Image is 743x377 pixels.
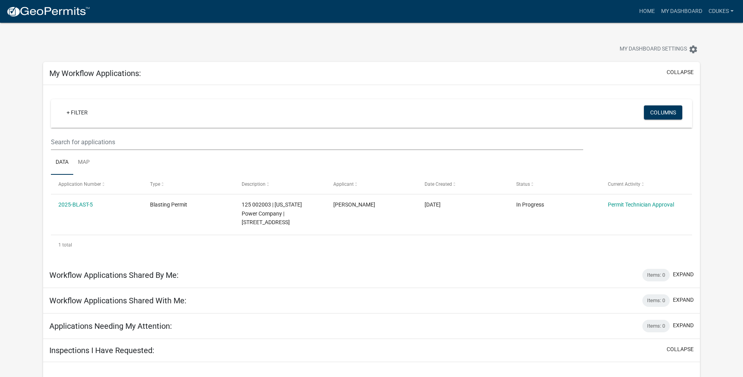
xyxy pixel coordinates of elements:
span: In Progress [516,201,544,208]
span: Description [242,181,266,187]
span: Application Number [58,181,101,187]
span: My Dashboard Settings [620,45,687,54]
a: + Filter [60,105,94,120]
datatable-header-cell: Type [143,175,234,194]
div: Items: 0 [642,294,670,307]
span: Blasting Permit [150,201,187,208]
button: collapse [667,68,694,76]
span: Status [516,181,530,187]
h5: Inspections I Have Requested: [49,346,154,355]
datatable-header-cell: Description [234,175,326,194]
datatable-header-cell: Applicant [325,175,417,194]
h5: Workflow Applications Shared With Me: [49,296,186,305]
datatable-header-cell: Application Number [51,175,143,194]
button: expand [673,270,694,279]
div: 1 total [51,235,692,255]
button: My Dashboard Settingssettings [613,42,704,57]
span: Corrie Dukes [333,201,375,208]
a: 2025-BLAST-5 [58,201,93,208]
div: collapse [43,85,700,263]
a: My Dashboard [658,4,705,19]
button: Columns [644,105,682,120]
a: Permit Technician Approval [608,201,674,208]
h5: Workflow Applications Shared By Me: [49,270,179,280]
div: Items: 0 [642,269,670,281]
h5: Applications Needing My Attention: [49,321,172,331]
span: Applicant [333,181,354,187]
button: expand [673,321,694,330]
a: Data [51,150,73,175]
span: 125 002003 | Georgia Power Company | 4511 Industrial Access Road, Doulasville, GA 30134 [242,201,302,226]
datatable-header-cell: Date Created [417,175,509,194]
button: expand [673,296,694,304]
div: Items: 0 [642,320,670,332]
span: 09/24/2025 [425,201,441,208]
h5: My Workflow Applications: [49,69,141,78]
a: Map [73,150,94,175]
i: settings [689,45,698,54]
datatable-header-cell: Status [509,175,600,194]
a: cdukes [705,4,737,19]
span: Type [150,181,160,187]
input: Search for applications [51,134,583,150]
a: Home [636,4,658,19]
span: Date Created [425,181,452,187]
span: Current Activity [608,181,640,187]
datatable-header-cell: Current Activity [600,175,692,194]
button: collapse [667,345,694,353]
